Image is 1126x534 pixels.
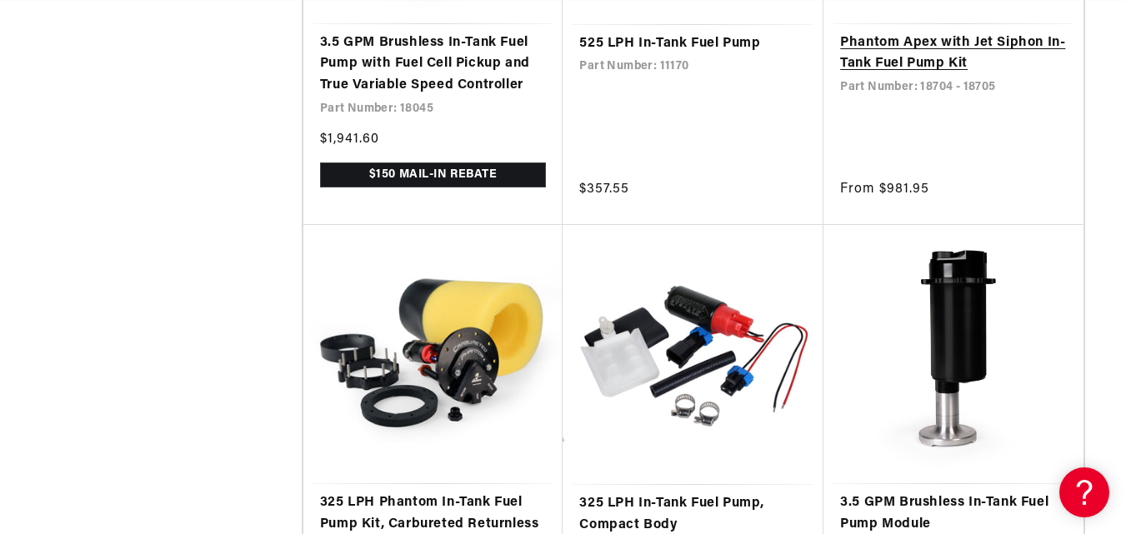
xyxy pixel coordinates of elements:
[840,32,1067,75] a: Phantom Apex with Jet Siphon In-Tank Fuel Pump Kit
[579,33,807,55] a: 525 LPH In-Tank Fuel Pump
[320,32,547,97] a: 3.5 GPM Brushless In-Tank Fuel Pump with Fuel Cell Pickup and True Variable Speed Controller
